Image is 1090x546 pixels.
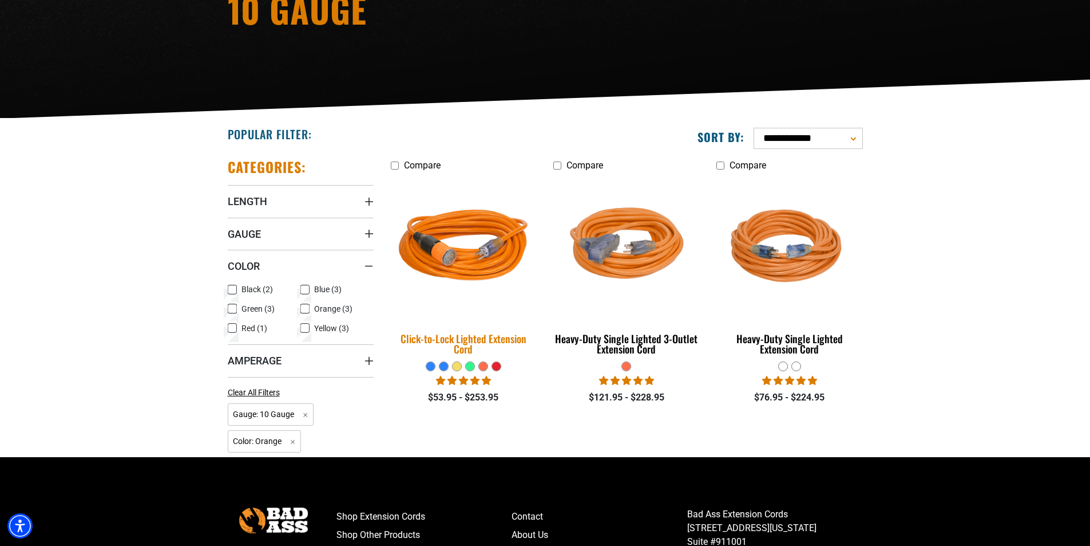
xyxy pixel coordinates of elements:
[228,408,314,419] a: Gauge: 10 Gauge
[314,305,352,313] span: Orange (3)
[241,285,273,293] span: Black (2)
[383,175,544,321] img: orange
[228,250,374,282] summary: Color
[7,513,33,539] div: Accessibility Menu
[716,391,862,404] div: $76.95 - $224.95
[512,508,687,526] a: Contact
[553,391,699,404] div: $121.95 - $228.95
[241,305,275,313] span: Green (3)
[436,375,491,386] span: 4.87 stars
[512,526,687,544] a: About Us
[228,388,280,397] span: Clear All Filters
[730,160,766,171] span: Compare
[762,375,817,386] span: 5.00 stars
[228,195,267,208] span: Length
[228,344,374,376] summary: Amperage
[553,333,699,354] div: Heavy-Duty Single Lighted 3-Outlet Extension Cord
[228,403,314,426] span: Gauge: 10 Gauge
[239,508,308,533] img: Bad Ass Extension Cords
[336,508,512,526] a: Shop Extension Cords
[314,285,342,293] span: Blue (3)
[228,185,374,217] summary: Length
[241,324,267,332] span: Red (1)
[599,375,654,386] span: 5.00 stars
[314,324,349,332] span: Yellow (3)
[391,176,537,361] a: orange Click-to-Lock Lighted Extension Cord
[228,430,302,453] span: Color: Orange
[228,158,307,176] h2: Categories:
[718,182,862,314] img: orange
[336,526,512,544] a: Shop Other Products
[391,333,537,354] div: Click-to-Lock Lighted Extension Cord
[391,391,537,404] div: $53.95 - $253.95
[566,160,603,171] span: Compare
[554,182,699,314] img: orange
[228,387,284,399] a: Clear All Filters
[228,227,261,241] span: Gauge
[228,260,260,273] span: Color
[716,176,862,361] a: orange Heavy-Duty Single Lighted Extension Cord
[228,354,282,367] span: Amperage
[697,129,744,144] label: Sort by:
[228,435,302,446] a: Color: Orange
[228,127,312,142] h2: Popular Filter:
[228,218,374,250] summary: Gauge
[716,333,862,354] div: Heavy-Duty Single Lighted Extension Cord
[404,160,441,171] span: Compare
[553,176,699,361] a: orange Heavy-Duty Single Lighted 3-Outlet Extension Cord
